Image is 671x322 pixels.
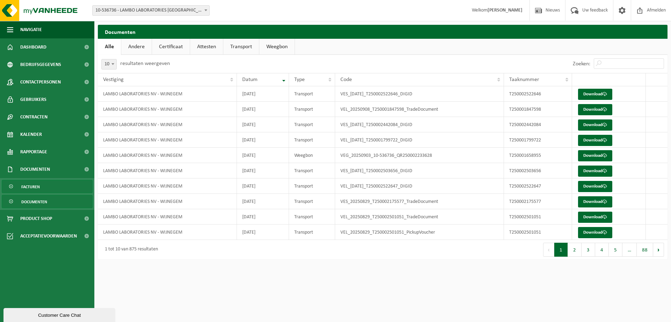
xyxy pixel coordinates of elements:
td: LAMBO LABORATORIES NV - WIJNEGEM [98,86,237,102]
button: 4 [595,243,609,257]
a: Transport [223,39,259,55]
td: Transport [289,163,335,178]
td: VEG_20250903_10-536736_QR250002233628 [335,148,504,163]
td: VEL_20250829_T250002501051_PickupVoucher [335,225,504,240]
td: T250001658955 [504,148,572,163]
a: Weegbon [259,39,295,55]
button: 88 [637,243,653,257]
td: LAMBO LABORATORIES NV - WIJNEGEM [98,132,237,148]
span: 10-536736 - LAMBO LABORATORIES NV - WIJNEGEM [93,6,209,15]
span: Vestiging [103,77,124,82]
span: Contactpersonen [20,73,61,91]
td: LAMBO LABORATORIES NV - WIJNEGEM [98,117,237,132]
td: LAMBO LABORATORIES NV - WIJNEGEM [98,102,237,117]
button: Previous [543,243,554,257]
td: Transport [289,178,335,194]
td: LAMBO LABORATORIES NV - WIJNEGEM [98,163,237,178]
label: resultaten weergeven [120,61,170,66]
td: [DATE] [237,194,289,209]
td: VES_[DATE]_T250002503656_DIGID [335,163,504,178]
span: Acceptatievoorwaarden [20,227,77,245]
span: 10 [101,59,117,69]
button: 2 [568,243,582,257]
div: 1 tot 10 van 875 resultaten [101,243,158,256]
span: … [622,243,637,257]
button: 5 [609,243,622,257]
span: Code [340,77,352,82]
span: Type [294,77,305,82]
td: VES_[DATE]_T250002522646_DIGID [335,86,504,102]
span: 10 [102,59,116,69]
a: Download [578,135,612,146]
td: T250002501051 [504,209,572,225]
a: Download [578,181,612,192]
span: Datum [242,77,258,82]
a: Facturen [2,180,93,193]
span: Taaknummer [509,77,539,82]
a: Download [578,166,612,177]
td: [DATE] [237,178,289,194]
strong: [PERSON_NAME] [488,8,522,13]
a: Download [578,212,612,223]
td: Transport [289,102,335,117]
td: T250002503656 [504,163,572,178]
td: Transport [289,209,335,225]
span: Rapportage [20,143,47,161]
td: [DATE] [237,102,289,117]
a: Alle [98,39,121,55]
td: T250001847598 [504,102,572,117]
span: 10-536736 - LAMBO LABORATORIES NV - WIJNEGEM [92,5,210,16]
td: T250002175577 [504,194,572,209]
button: 1 [554,243,568,257]
td: T250002442084 [504,117,572,132]
a: Download [578,196,612,207]
td: Weegbon [289,148,335,163]
td: Transport [289,117,335,132]
a: Download [578,119,612,131]
span: Navigatie [20,21,42,38]
span: Bedrijfsgegevens [20,56,61,73]
td: [DATE] [237,117,289,132]
td: [DATE] [237,148,289,163]
iframe: chat widget [3,307,117,322]
td: T250002501051 [504,225,572,240]
td: [DATE] [237,209,289,225]
td: T250001799722 [504,132,572,148]
td: [DATE] [237,163,289,178]
span: Kalender [20,126,42,143]
a: Download [578,89,612,100]
td: LAMBO LABORATORIES NV - WIJNEGEM [98,209,237,225]
span: Facturen [21,180,40,193]
td: VEL_20250829_T250002501051_TradeDocument [335,209,504,225]
span: Documenten [21,195,47,208]
a: Download [578,227,612,238]
span: Dashboard [20,38,46,56]
a: Certificaat [152,39,190,55]
a: Attesten [190,39,223,55]
td: [DATE] [237,132,289,148]
button: 3 [582,243,595,257]
td: VES_[DATE]_T250002442084_DIGID [335,117,504,132]
a: Andere [121,39,152,55]
td: Transport [289,132,335,148]
td: [DATE] [237,86,289,102]
span: Documenten [20,161,50,178]
td: Transport [289,86,335,102]
a: Download [578,104,612,115]
span: Gebruikers [20,91,46,108]
td: VEL_20250908_T250001847598_TradeDocument [335,102,504,117]
td: LAMBO LABORATORIES NV - WIJNEGEM [98,194,237,209]
td: VEL_[DATE]_T250002522647_DIGID [335,178,504,194]
label: Zoeken: [573,61,590,67]
td: LAMBO LABORATORIES NV - WIJNEGEM [98,148,237,163]
td: T250002522646 [504,86,572,102]
td: Transport [289,194,335,209]
td: [DATE] [237,225,289,240]
span: Product Shop [20,210,52,227]
td: LAMBO LABORATORIES NV - WIJNEGEM [98,225,237,240]
td: VEL_[DATE]_T250001799722_DIGID [335,132,504,148]
td: Transport [289,225,335,240]
button: Next [653,243,664,257]
td: T250002522647 [504,178,572,194]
